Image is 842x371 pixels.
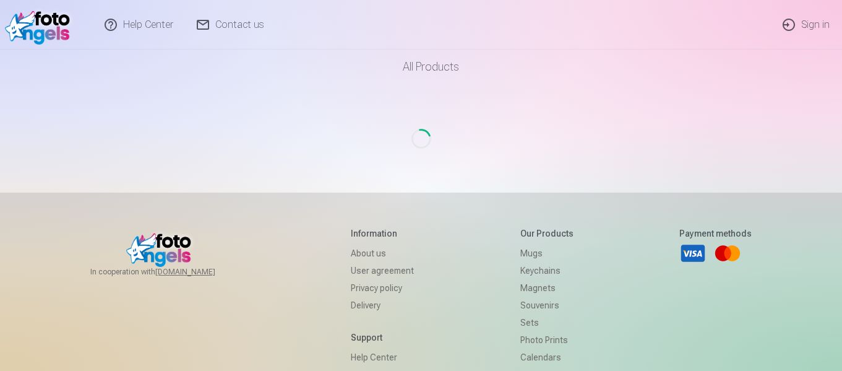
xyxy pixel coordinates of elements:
[351,262,414,279] a: User agreement
[520,314,574,331] a: Sets
[5,5,76,45] img: /v1
[351,349,414,366] a: Help Center
[520,297,574,314] a: Souvenirs
[520,331,574,349] a: Photo prints
[351,279,414,297] a: Privacy policy
[520,227,574,240] h5: Our products
[351,331,414,344] h5: Support
[351,227,414,240] h5: Information
[351,297,414,314] a: Delivery
[368,50,474,84] a: All products
[520,262,574,279] a: Keychains
[520,349,574,366] a: Calendars
[155,267,245,277] a: [DOMAIN_NAME]
[714,240,741,267] a: Mastercard
[679,240,707,267] a: Visa
[520,245,574,262] a: Mugs
[520,279,574,297] a: Magnets
[351,245,414,262] a: About us
[679,227,752,240] h5: Payment methods
[90,267,245,277] span: In cooperation with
